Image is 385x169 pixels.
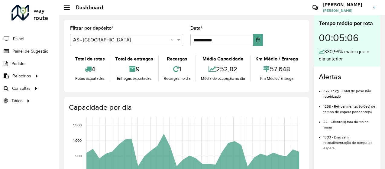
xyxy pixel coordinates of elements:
div: Entregas exportadas [112,76,157,82]
h3: [PERSON_NAME] [323,2,368,8]
h4: Alertas [319,73,376,81]
span: Painel de Sugestão [12,48,48,54]
div: Rotas exportadas [72,76,108,82]
div: 330,99% maior que o dia anterior [319,48,376,63]
div: 57,648 [252,63,302,76]
a: Contato Rápido [309,1,322,14]
div: Recargas no dia [160,76,194,82]
div: Total de rotas [72,55,108,63]
label: Filtrar por depósito [70,24,113,32]
div: 252,82 [198,63,248,76]
span: Pedidos [11,60,27,67]
span: Clear all [170,36,176,44]
div: 9 [112,63,157,76]
text: 1,000 [73,138,82,142]
span: [PERSON_NAME] [323,8,368,13]
span: Consultas [12,85,31,92]
div: Média Capacidade [198,55,248,63]
div: Km Médio / Entrega [252,55,302,63]
span: Tático [11,98,23,104]
li: 327,77 kg - Total de peso não roteirizado [323,84,376,99]
div: 4 [72,63,108,76]
div: Média de ocupação no dia [198,76,248,82]
div: 00:05:06 [319,28,376,48]
div: Km Médio / Entrega [252,76,302,82]
div: Recargas [160,55,194,63]
span: Painel [13,36,24,42]
label: Data [190,24,202,32]
li: 1268 - Retroalimentação(ões) de tempo de espera pendente(s) [323,99,376,115]
h2: Dashboard [70,4,103,11]
h4: Capacidade por dia [69,103,303,112]
div: Total de entregas [112,55,157,63]
text: 500 [75,154,82,158]
div: 1 [160,63,194,76]
span: Relatórios [12,73,31,79]
li: 1303 - Dias sem retroalimentação de tempo de espera [323,130,376,151]
button: Choose Date [253,34,263,46]
div: Tempo médio por rota [319,19,376,28]
li: 22 - Cliente(s) fora da malha viária [323,115,376,130]
text: 1,500 [73,123,82,127]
